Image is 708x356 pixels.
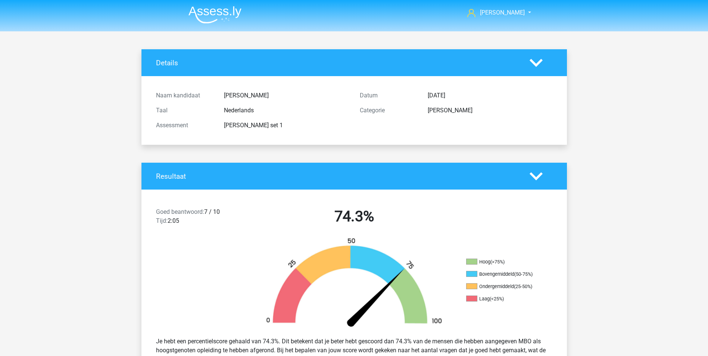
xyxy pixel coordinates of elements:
div: Taal [150,106,218,115]
h4: Details [156,59,518,67]
span: Tijd: [156,217,168,224]
a: [PERSON_NAME] [464,8,525,17]
div: [DATE] [422,91,558,100]
span: [PERSON_NAME] [480,9,525,16]
div: [PERSON_NAME] [422,106,558,115]
div: (50-75%) [514,271,533,277]
div: [PERSON_NAME] set 1 [218,121,354,130]
li: Bovengemiddeld [466,271,541,278]
div: Datum [354,91,422,100]
div: (25-50%) [514,284,532,289]
h2: 74.3% [258,207,450,225]
h4: Resultaat [156,172,518,181]
div: Assessment [150,121,218,130]
div: Naam kandidaat [150,91,218,100]
span: Goed beantwoord: [156,208,204,215]
div: (<25%) [490,296,504,302]
div: [PERSON_NAME] [218,91,354,100]
img: Assessly [188,6,241,24]
div: (>75%) [490,259,505,265]
img: 74.2161dc2803b4.png [253,237,455,331]
li: Ondergemiddeld [466,283,541,290]
div: Nederlands [218,106,354,115]
div: 7 / 10 2:05 [150,207,252,228]
li: Laag [466,296,541,302]
div: Categorie [354,106,422,115]
li: Hoog [466,259,541,265]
